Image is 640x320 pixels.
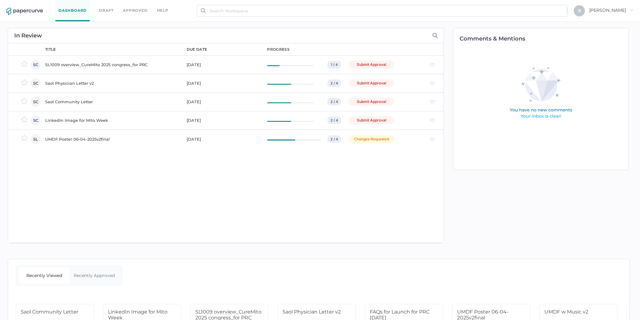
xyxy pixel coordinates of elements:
span: J I [578,8,581,13]
a: Approved [123,7,147,14]
div: [DATE] [187,135,260,143]
img: eye-light-gray.b6d092a5.svg [429,81,436,85]
div: Submit Approval [348,61,394,69]
h2: In Review [14,33,42,38]
div: Recently Viewed [19,267,69,284]
img: eye-light-gray.b6d092a5.svg [429,118,436,122]
span: UMDF w Music v2 [544,309,588,315]
div: SL [31,134,41,144]
div: Submit Approval [348,116,394,124]
img: comments-empty-state.0193fcf7.svg [496,62,586,124]
div: 1 / 4 [327,61,341,68]
div: UMDF Poster 06-04-2025v2final [45,135,179,143]
input: Search Workspace [197,5,567,17]
img: star-inactive.70f2008a.svg [21,116,28,122]
div: 2 / 4 [327,79,341,87]
div: progress [267,47,289,52]
img: star-inactive.70f2008a.svg [21,135,28,141]
div: Submit Approval [348,79,394,87]
h2: Comments & Mentions [460,36,629,41]
img: search-icon-expand.c6106642.svg [432,33,438,38]
img: papercurve-logo-colour.7244d18c.svg [6,8,43,15]
div: Saol Community Letter [45,98,179,105]
div: [DATE] [187,98,260,105]
div: Saol Physician Letter v2 [45,79,179,87]
span: Saol Physician Letter v2 [283,309,341,315]
div: 2 / 4 [327,98,341,105]
div: help [157,7,168,14]
div: Recently Approved [69,267,119,284]
a: Draft [99,7,114,14]
div: LinkedIn Image for Mito Week [45,117,179,124]
div: [DATE] [187,117,260,124]
div: Changes Requested [348,135,394,143]
img: search.bf03fe8b.svg [201,8,206,13]
div: 2 / 4 [327,117,341,124]
span: Saol Community Letter [21,309,78,315]
span: [PERSON_NAME] [589,7,634,13]
div: title [45,47,56,52]
div: SC [31,78,41,88]
div: [DATE] [187,79,260,87]
img: star-inactive.70f2008a.svg [21,98,28,104]
i: arrow_right [629,8,634,12]
img: eye-light-gray.b6d092a5.svg [429,100,436,104]
div: SC [31,115,41,125]
div: [DATE] [187,61,260,68]
img: star-inactive.70f2008a.svg [21,61,28,67]
div: Submit Approval [348,98,394,106]
div: SC [31,97,41,107]
img: eye-light-gray.b6d092a5.svg [429,63,436,67]
div: due date [187,47,207,52]
div: SC [31,60,41,70]
img: eye-light-gray.b6d092a5.svg [429,137,436,141]
img: star-inactive.70f2008a.svg [21,79,28,85]
div: SL1009 overview_CureMito 2025 congress_for PRC [45,61,179,68]
div: 2 / 4 [327,135,341,143]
